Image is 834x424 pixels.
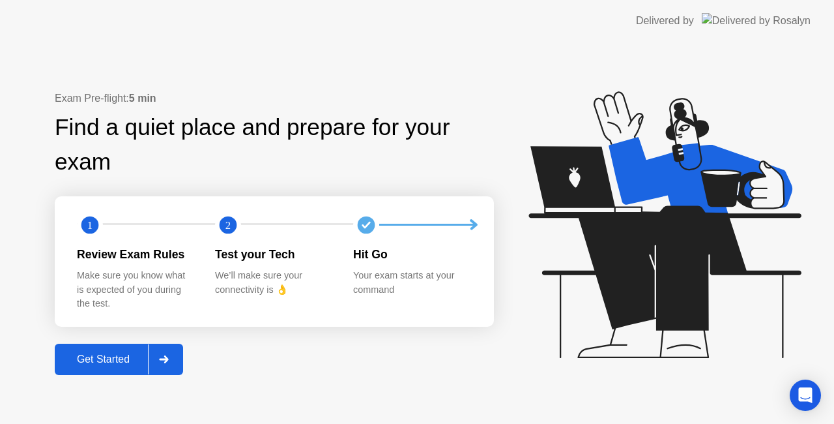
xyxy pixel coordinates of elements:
[129,93,156,104] b: 5 min
[77,246,194,263] div: Review Exam Rules
[702,13,811,28] img: Delivered by Rosalyn
[77,269,194,311] div: Make sure you know what is expected of you during the test.
[59,354,148,365] div: Get Started
[55,344,183,375] button: Get Started
[55,110,494,179] div: Find a quiet place and prepare for your exam
[353,269,470,297] div: Your exam starts at your command
[87,219,93,231] text: 1
[636,13,694,29] div: Delivered by
[215,246,332,263] div: Test your Tech
[353,246,470,263] div: Hit Go
[225,219,231,231] text: 2
[215,269,332,297] div: We’ll make sure your connectivity is 👌
[55,91,494,106] div: Exam Pre-flight:
[790,380,821,411] div: Open Intercom Messenger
